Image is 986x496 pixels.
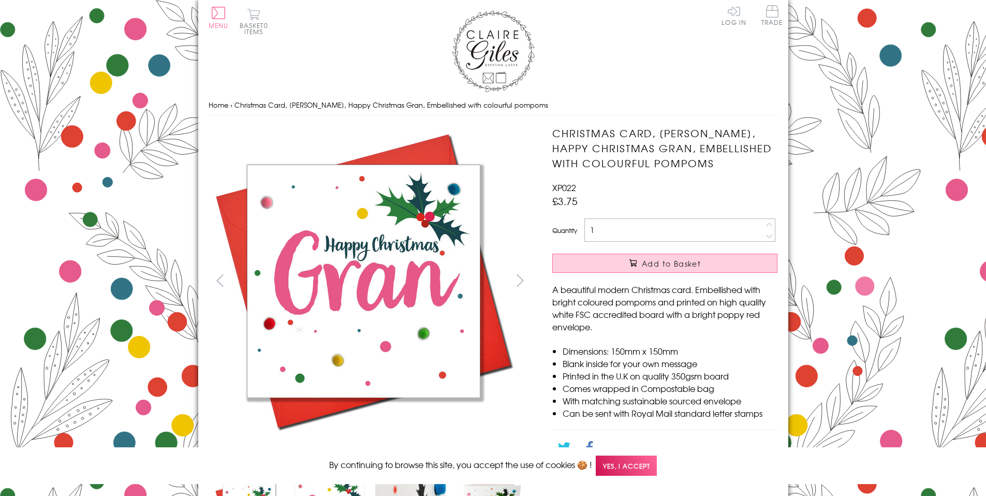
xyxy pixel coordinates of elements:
button: Menu [209,7,229,28]
li: Printed in the U.K on quality 350gsm board [563,370,777,382]
span: £3.75 [552,194,578,208]
span: XP022 [552,181,576,194]
a: Home [209,100,228,110]
button: Add to Basket [552,254,777,273]
label: Quantity [552,226,577,235]
li: Comes wrapped in Compostable bag [563,382,777,395]
span: Menu [209,21,229,30]
img: Christmas Card, Holly, Happy Christmas Gran, Embellished with colourful pompoms [208,126,519,436]
span: Trade [761,5,783,25]
img: Christmas Card, Holly, Happy Christmas Gran, Embellished with colourful pompoms [532,126,842,436]
a: Log In [722,5,746,25]
button: Basket0 items [240,8,268,35]
p: A beautiful modern Christmas card. Embellished with bright coloured pompoms and printed on high q... [552,283,777,333]
span: Christmas Card, [PERSON_NAME], Happy Christmas Gran, Embellished with colourful pompoms [234,100,548,110]
a: Trade [761,5,783,27]
li: Dimensions: 150mm x 150mm [563,345,777,357]
span: Add to Basket [642,258,701,269]
li: Can be sent with Royal Mail standard letter stamps [563,407,777,419]
span: 0 items [244,21,268,36]
span: Yes, I accept [596,456,657,476]
li: With matching sustainable sourced envelope [563,395,777,407]
button: prev [209,269,232,292]
h1: Christmas Card, [PERSON_NAME], Happy Christmas Gran, Embellished with colourful pompoms [552,126,777,170]
li: Blank inside for your own message [563,357,777,370]
button: next [508,269,532,292]
span: › [230,100,232,110]
img: Claire Giles Greetings Cards [452,10,535,92]
nav: breadcrumbs [209,95,778,116]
